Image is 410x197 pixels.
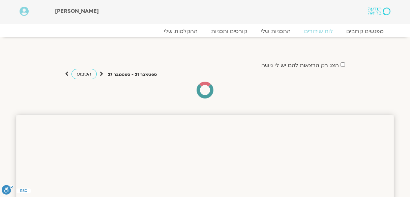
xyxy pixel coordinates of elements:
[204,28,254,35] a: קורסים ותכניות
[20,28,390,35] nav: Menu
[77,71,91,77] span: השבוע
[108,71,157,78] p: ספטמבר 21 - ספטמבר 27
[71,69,97,79] a: השבוע
[254,28,297,35] a: התכניות שלי
[261,62,339,68] label: הצג רק הרצאות להם יש לי גישה
[55,7,99,15] span: [PERSON_NAME]
[157,28,204,35] a: ההקלטות שלי
[340,28,390,35] a: מפגשים קרובים
[297,28,340,35] a: לוח שידורים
